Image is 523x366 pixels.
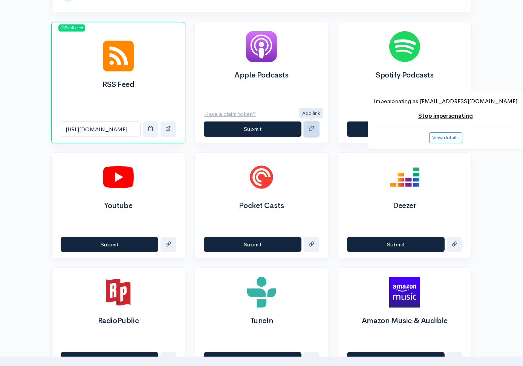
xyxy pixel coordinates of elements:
[246,31,277,62] img: Apple Podcasts logo
[246,277,277,308] img: TuneIn logo
[204,106,261,122] button: Have a claim token?
[389,277,420,308] img: Amazon Music & Audible logo
[347,71,462,79] h2: Spotify Podcasts
[61,202,176,210] h2: Youtube
[347,202,462,210] h2: Deezer
[103,162,134,193] img: Youtube logo
[204,202,319,210] h2: Pocket Casts
[204,110,256,117] u: Have a claim token?
[61,317,176,325] h2: RadioPublic
[347,121,460,137] button: Submit
[103,41,134,71] img: RSS Feed logo
[58,24,85,32] span: Published
[204,317,319,325] h2: TuneIn
[299,108,323,118] div: Add link
[347,237,445,252] button: Submit
[389,31,420,62] img: Spotify Podcasts logo
[347,317,462,325] h2: Amazon Music & Audible
[61,80,176,89] h2: RSS Feed
[204,121,301,137] button: Submit
[374,97,517,106] p: Impersonating as [EMAIL_ADDRESS][DOMAIN_NAME]
[246,162,277,193] img: Pocket Casts logo
[429,132,462,143] button: View details
[61,237,158,252] button: Submit
[418,112,473,119] a: Stop impersonating
[204,237,301,252] button: Submit
[389,162,420,193] img: Deezer logo
[103,277,134,308] img: RadioPublic logo
[61,121,141,137] input: RSS Feed link
[204,71,319,79] h2: Apple Podcasts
